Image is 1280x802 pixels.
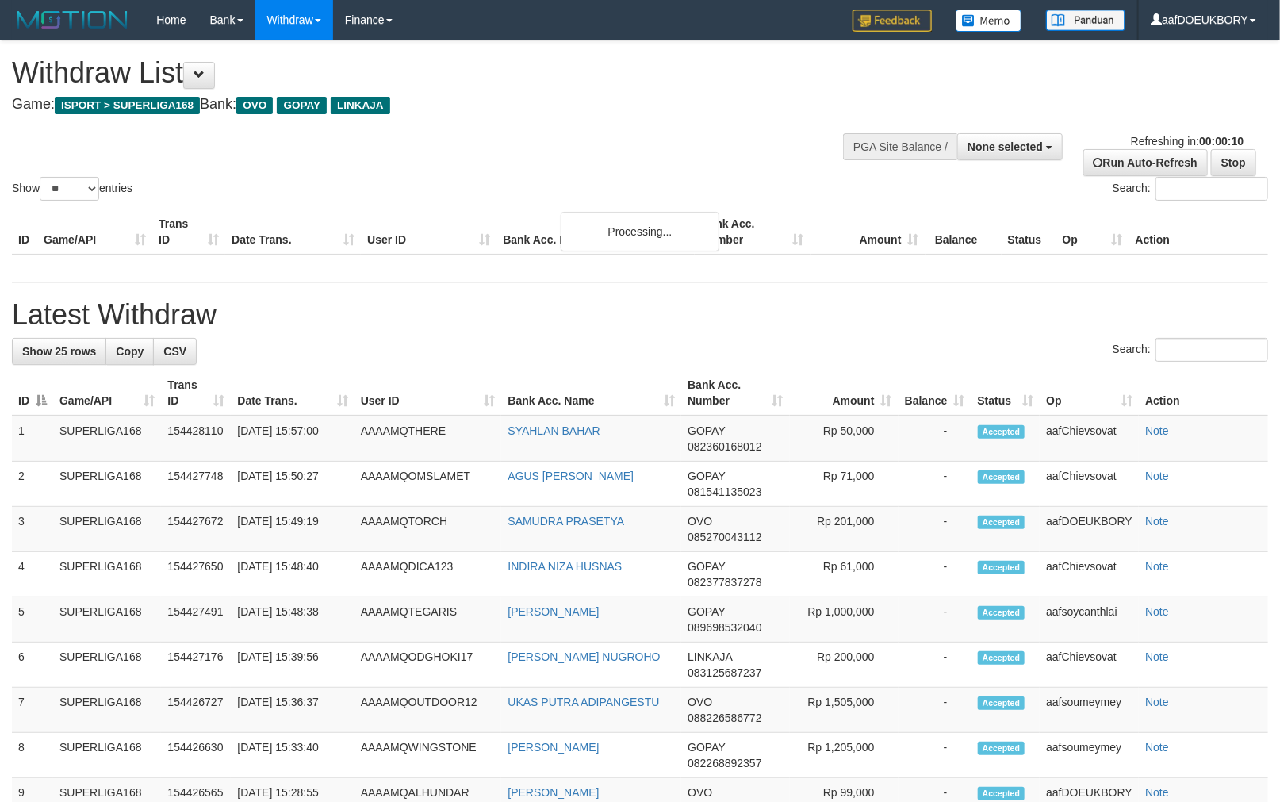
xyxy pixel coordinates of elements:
[688,470,725,482] span: GOPAY
[968,140,1043,153] span: None selected
[161,688,231,733] td: 154426727
[1199,135,1244,148] strong: 00:00:10
[695,209,810,255] th: Bank Acc. Number
[53,370,161,416] th: Game/API: activate to sort column ascending
[105,338,154,365] a: Copy
[508,560,622,573] a: INDIRA NIZA HUSNAS
[508,515,624,528] a: SAMUDRA PRASETYA
[899,370,971,416] th: Balance: activate to sort column ascending
[1145,696,1169,708] a: Note
[926,209,1002,255] th: Balance
[1040,597,1139,643] td: aafsoycanthlai
[688,741,725,754] span: GOPAY
[1155,338,1268,362] input: Search:
[978,606,1025,620] span: Accepted
[53,688,161,733] td: SUPERLIGA168
[236,97,273,114] span: OVO
[1056,209,1129,255] th: Op
[1139,370,1268,416] th: Action
[161,507,231,552] td: 154427672
[790,552,899,597] td: Rp 61,000
[688,757,761,769] span: Copy 082268892357 to clipboard
[354,462,502,507] td: AAAAMQOMSLAMET
[152,209,225,255] th: Trans ID
[231,507,354,552] td: [DATE] 15:49:19
[978,516,1025,529] span: Accepted
[231,552,354,597] td: [DATE] 15:48:40
[12,370,53,416] th: ID: activate to sort column descending
[956,10,1022,32] img: Button%20Memo.svg
[12,643,53,688] td: 6
[53,416,161,462] td: SUPERLIGA168
[161,733,231,778] td: 154426630
[957,133,1063,160] button: None selected
[231,643,354,688] td: [DATE] 15:39:56
[53,643,161,688] td: SUPERLIGA168
[688,576,761,589] span: Copy 082377837278 to clipboard
[1131,135,1244,148] span: Refreshing in:
[12,299,1268,331] h1: Latest Withdraw
[899,507,971,552] td: -
[12,8,132,32] img: MOTION_logo.png
[561,212,719,251] div: Processing...
[508,470,634,482] a: AGUS [PERSON_NAME]
[1040,552,1139,597] td: aafChievsovat
[53,597,161,643] td: SUPERLIGA168
[1145,786,1169,799] a: Note
[508,696,659,708] a: UKAS PUTRA ADIPANGESTU
[790,370,899,416] th: Amount: activate to sort column ascending
[1211,149,1256,176] a: Stop
[12,177,132,201] label: Show entries
[899,552,971,597] td: -
[231,370,354,416] th: Date Trans.: activate to sort column ascending
[163,345,186,358] span: CSV
[12,552,53,597] td: 4
[899,597,971,643] td: -
[1145,560,1169,573] a: Note
[12,338,106,365] a: Show 25 rows
[361,209,496,255] th: User ID
[153,338,197,365] a: CSV
[899,416,971,462] td: -
[1040,733,1139,778] td: aafsoumeymey
[231,416,354,462] td: [DATE] 15:57:00
[354,507,502,552] td: AAAAMQTORCH
[978,696,1025,710] span: Accepted
[277,97,327,114] span: GOPAY
[508,424,600,437] a: SYAHLAN BAHAR
[508,605,599,618] a: [PERSON_NAME]
[790,597,899,643] td: Rp 1,000,000
[790,688,899,733] td: Rp 1,505,000
[681,370,789,416] th: Bank Acc. Number: activate to sort column ascending
[899,462,971,507] td: -
[843,133,957,160] div: PGA Site Balance /
[811,209,926,255] th: Amount
[12,688,53,733] td: 7
[354,643,502,688] td: AAAAMQODGHOKI17
[1155,177,1268,201] input: Search:
[354,733,502,778] td: AAAAMQWINGSTONE
[790,462,899,507] td: Rp 71,000
[978,651,1025,665] span: Accepted
[40,177,99,201] select: Showentries
[37,209,152,255] th: Game/API
[688,786,712,799] span: OVO
[688,696,712,708] span: OVO
[790,416,899,462] td: Rp 50,000
[22,345,96,358] span: Show 25 rows
[978,470,1025,484] span: Accepted
[161,552,231,597] td: 154427650
[231,597,354,643] td: [DATE] 15:48:38
[1040,370,1139,416] th: Op: activate to sort column ascending
[790,733,899,778] td: Rp 1,205,000
[1145,470,1169,482] a: Note
[116,345,144,358] span: Copy
[161,416,231,462] td: 154428110
[790,643,899,688] td: Rp 200,000
[688,515,712,528] span: OVO
[501,370,681,416] th: Bank Acc. Name: activate to sort column ascending
[55,97,200,114] span: ISPORT > SUPERLIGA168
[978,425,1025,439] span: Accepted
[161,462,231,507] td: 154427748
[1113,338,1268,362] label: Search:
